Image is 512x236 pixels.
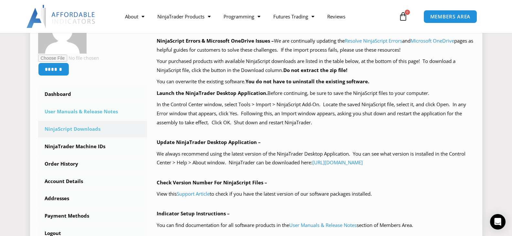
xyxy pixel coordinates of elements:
p: Your purchased products with available NinjaScript downloads are listed in the table below, at th... [157,57,474,75]
a: NinjaTrader Products [151,9,217,24]
nav: Menu [119,9,397,24]
b: Launch the NinjaTrader Desktop Application. [157,90,267,96]
p: You can overwrite the existing software. [157,77,474,86]
b: Do not extract the zip file! [283,67,347,73]
p: In the Control Center window, select Tools > Import > NinjaScript Add-On. Locate the saved NinjaS... [157,100,474,127]
a: User Manuals & Release Notes [38,103,147,120]
a: Microsoft OneDrive [411,37,454,44]
span: MEMBERS AREA [430,14,471,19]
span: 0 [405,10,410,15]
a: NinjaScript Downloads [38,121,147,138]
a: Support Article [177,190,210,197]
a: Payment Methods [38,208,147,224]
a: Account Details [38,173,147,190]
p: Before continuing, be sure to save the NinjaScript files to your computer. [157,89,474,98]
b: Indicator Setup Instructions – [157,210,230,217]
p: You can find documentation for all software products in the section of Members Area. [157,221,474,230]
a: Addresses [38,190,147,207]
img: LogoAI | Affordable Indicators – NinjaTrader [26,5,96,28]
a: Reviews [321,9,352,24]
a: Resolve NinjaScript Errors [345,37,402,44]
a: NinjaTrader Machine IDs [38,138,147,155]
p: View this to check if you have the latest version of our software packages installed. [157,190,474,199]
b: Update NinjaTrader Desktop Application – [157,139,261,145]
a: Dashboard [38,86,147,103]
b: Check Version Number For NinjaScript Files – [157,179,267,186]
a: Programming [217,9,267,24]
b: You do not have to uninstall the existing software. [246,78,369,85]
a: 0 [389,7,417,26]
b: NinjaScript Errors & Microsoft OneDrive Issues – [157,37,274,44]
p: We are continually updating the and pages as helpful guides for customers to solve these challeng... [157,36,474,55]
a: MEMBERS AREA [423,10,477,23]
p: We always recommend using the latest version of the NinjaTrader Desktop Application. You can see ... [157,149,474,168]
a: [URL][DOMAIN_NAME] [312,159,363,166]
a: About [119,9,151,24]
div: Open Intercom Messenger [490,214,506,230]
a: Order History [38,156,147,172]
a: Futures Trading [267,9,321,24]
a: User Manuals & Release Notes [289,222,357,228]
